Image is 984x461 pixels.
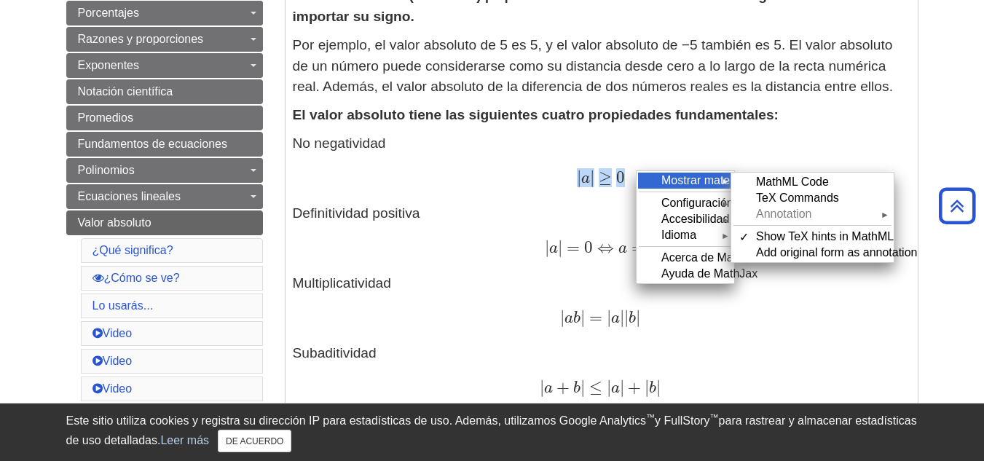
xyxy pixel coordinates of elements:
[66,414,917,446] font: para rastrear y almacenar estadísticas de uso detalladas.
[733,206,892,222] div: Annotation
[661,229,696,241] font: Idioma
[160,434,209,446] a: Leer más
[661,251,761,264] font: Acerca de MathJax
[655,414,710,427] font: y FullStory
[721,231,730,241] font: ►
[226,436,283,446] font: DE ACUERDO
[733,245,892,261] div: Add original form as annotation
[733,229,892,245] div: Show TeX hints in MathML
[733,174,892,190] div: MathML Code
[66,414,647,427] font: Este sitio utiliza cookies y registra su dirección IP para estadísticas de uso. Además, utilizamo...
[661,213,729,225] font: Accesibilidad
[721,199,730,209] font: ►
[661,267,757,280] font: Ayuda de MathJax
[661,174,802,186] font: Mostrar matemáticas como
[218,430,291,452] button: Cerca
[721,215,730,225] font: ►
[739,230,749,244] span: ✓
[661,197,819,209] font: Configuración de matemáticas
[710,412,719,422] font: ™
[646,412,655,422] font: ™
[733,190,892,206] div: TeX Commands
[881,208,889,220] span: ►
[721,176,730,186] font: ►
